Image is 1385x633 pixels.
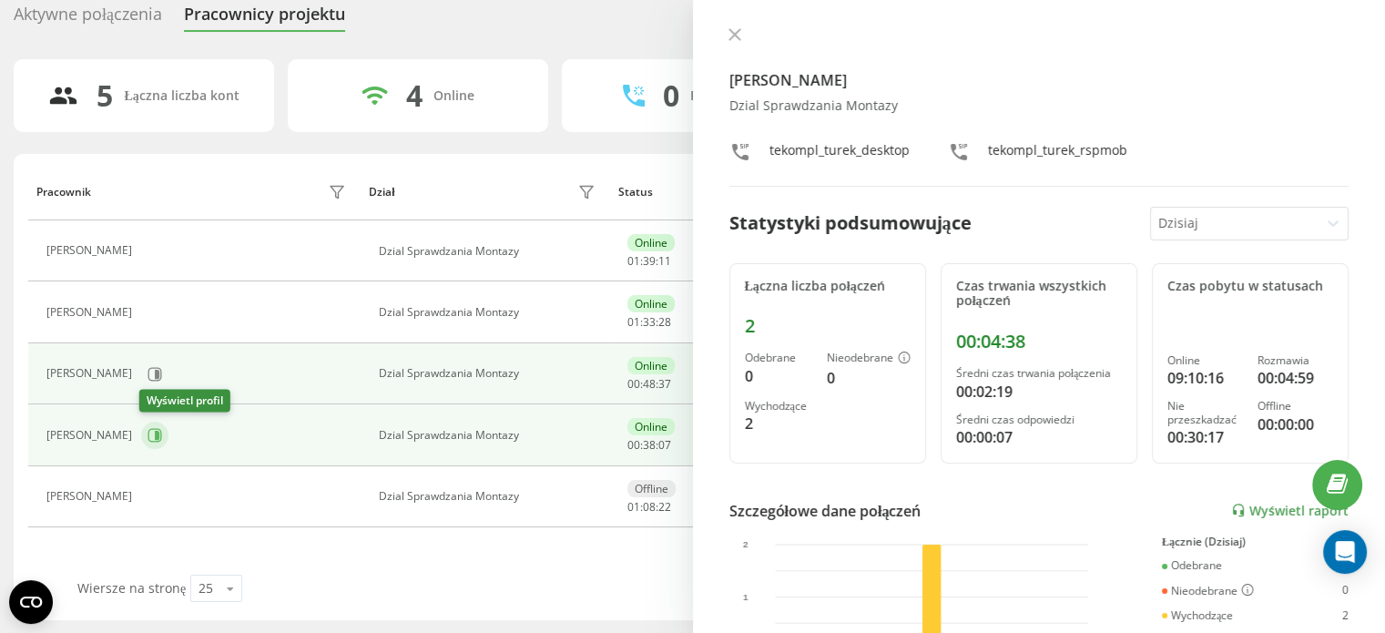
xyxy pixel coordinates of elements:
div: Online [627,418,675,435]
span: Wiersze na stronę [77,579,186,597]
text: 2 [743,539,749,549]
div: Dzial Sprawdzania Montazy [379,245,600,258]
div: Offline [627,480,676,497]
div: Rozmawiają [690,88,763,104]
span: 11 [658,253,671,269]
div: 0 [745,365,812,387]
div: 00:00:00 [1258,413,1333,435]
span: 01 [627,253,640,269]
div: Statystyki podsumowujące [729,209,972,237]
div: Średni czas trwania połączenia [956,367,1122,380]
span: 07 [658,437,671,453]
div: : : [627,378,671,391]
div: Online [627,295,675,312]
div: Dział [369,186,394,199]
div: Offline [1258,400,1333,413]
div: Dzial Sprawdzania Montazy [729,98,1349,114]
span: 48 [643,376,656,392]
div: Dzial Sprawdzania Montazy [379,490,600,503]
span: 38 [643,437,656,453]
div: 0 [1342,584,1349,598]
div: Łącznie (Dzisiaj) [1162,536,1349,548]
div: Wychodzące [1162,609,1233,622]
div: Dzial Sprawdzania Montazy [379,429,600,442]
div: Łączna liczba kont [124,88,239,104]
span: 00 [627,376,640,392]
div: Pracownik [36,186,91,199]
div: Odebrane [745,352,812,364]
div: 25 [199,579,213,597]
div: Online [627,234,675,251]
div: [PERSON_NAME] [46,367,137,380]
div: Dzial Sprawdzania Montazy [379,367,600,380]
div: 5 [97,78,113,113]
div: tekompl_turek_desktop [769,141,910,168]
div: Odebrane [1162,559,1222,572]
div: Średni czas odpowiedzi [956,413,1122,426]
div: Status [618,186,653,199]
div: [PERSON_NAME] [46,429,137,442]
div: Nie przeszkadzać [1167,400,1243,426]
div: Wychodzące [745,400,812,413]
div: Aktywne połączenia [14,5,162,33]
div: Dzial Sprawdzania Montazy [379,306,600,319]
span: 01 [627,314,640,330]
h4: [PERSON_NAME] [729,69,1349,91]
div: Online [1167,354,1243,367]
div: : : [627,501,671,514]
span: 28 [658,314,671,330]
div: [PERSON_NAME] [46,490,137,503]
div: : : [627,316,671,329]
div: 00:04:38 [956,331,1122,352]
div: 0 [827,367,911,389]
div: Szczegółowe dane połączeń [729,500,922,522]
button: Open CMP widget [9,580,53,624]
div: Łączna liczba połączeń [745,279,911,294]
div: Nieodebrane [827,352,911,366]
div: Online [433,88,474,104]
div: Nieodebrane [1162,584,1254,598]
div: 00:30:17 [1167,426,1243,448]
div: 0 [663,78,679,113]
span: 22 [658,499,671,515]
div: : : [627,255,671,268]
div: 2 [745,413,812,434]
text: 1 [743,592,749,602]
span: 01 [627,499,640,515]
span: 08 [643,499,656,515]
a: Wyświetl raport [1231,503,1349,518]
div: Czas trwania wszystkich połączeń [956,279,1122,310]
div: [PERSON_NAME] [46,244,137,257]
div: 4 [406,78,423,113]
div: Open Intercom Messenger [1323,530,1367,574]
span: 37 [658,376,671,392]
div: Wyświetl profil [139,390,230,413]
div: tekompl_turek_rspmob [988,141,1127,168]
div: Online [627,357,675,374]
div: 2 [745,315,911,337]
div: 00:00:07 [956,426,1122,448]
span: 39 [643,253,656,269]
span: 33 [643,314,656,330]
div: [PERSON_NAME] [46,306,137,319]
span: 00 [627,437,640,453]
div: 00:02:19 [956,381,1122,403]
div: 09:10:16 [1167,367,1243,389]
div: Pracownicy projektu [184,5,345,33]
div: 2 [1342,609,1349,622]
div: Rozmawia [1258,354,1333,367]
div: 00:04:59 [1258,367,1333,389]
div: : : [627,439,671,452]
div: Czas pobytu w statusach [1167,279,1333,294]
